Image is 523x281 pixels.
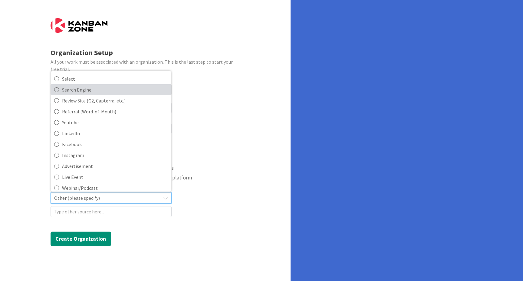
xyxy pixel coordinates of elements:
[51,144,145,153] button: We don't have a system and need one
[62,85,168,94] span: Search Engine
[51,173,194,182] button: We have multiple tools but would like to have one platform
[51,117,58,123] label: Size
[51,117,171,128] a: Youtube
[51,84,171,95] a: Search Engine
[62,151,168,160] span: Instagram
[51,79,85,84] label: Organization Name
[62,183,168,192] span: Webinar/Podcast
[62,172,168,182] span: Live Event
[62,162,168,171] span: Advertisement
[51,58,240,73] div: All your work must be associated with an organization. This is the last step to start your free t...
[62,118,168,127] span: Youtube
[62,140,168,149] span: Facebook
[62,74,168,83] span: Select
[51,172,171,182] a: Live Event
[51,161,171,172] a: Advertisement
[51,232,111,246] button: Create Organization
[51,128,171,139] a: LinkedIn
[51,182,171,193] a: Webinar/Podcast
[51,47,240,58] div: Organization Setup
[51,137,150,144] label: How do you currently manage and measure your work?
[51,153,156,163] button: We mostly use spreadsheets, such as Excel
[51,95,171,106] a: Review Site (G2, Capterra, etc.)
[51,73,171,84] a: Select
[62,107,168,116] span: Referral (Word-of-Mouth)
[51,186,100,192] label: How did you hear about us?
[62,96,168,105] span: Review Site (G2, Capterra, etc.)
[51,139,171,150] a: Facebook
[51,106,171,117] a: Referral (Word-of-Mouth)
[54,194,158,202] span: Other (please specify)
[51,150,171,161] a: Instagram
[51,163,176,173] button: We use another tool, but it doesn't meet our needs
[51,96,65,102] label: Industry
[51,206,172,217] input: Type other source here...
[62,129,168,138] span: LinkedIn
[51,18,107,33] img: Kanban Zone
